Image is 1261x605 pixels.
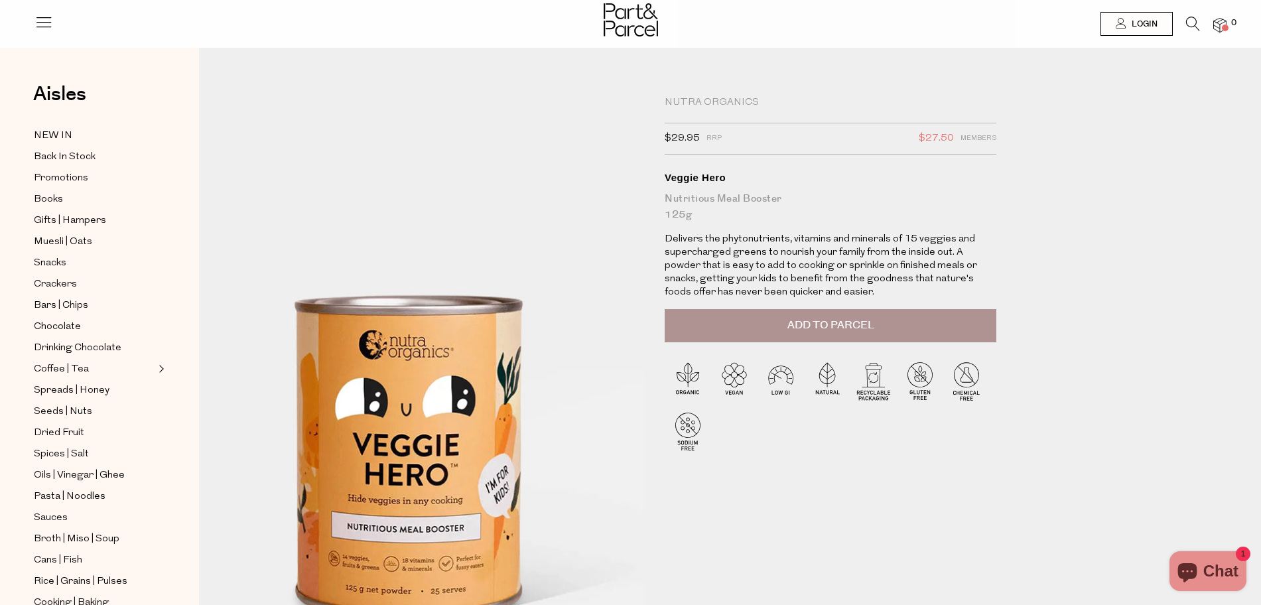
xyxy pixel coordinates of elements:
[665,233,996,299] p: Delivers the phytonutrients, vitamins and minerals of 15 veggies and supercharged greens to nouri...
[34,531,155,547] a: Broth | Miso | Soup
[1213,18,1227,32] a: 0
[34,212,155,229] a: Gifts | Hampers
[34,553,82,569] span: Cans | Fish
[34,509,155,526] a: Sauces
[665,96,996,109] div: Nutra Organics
[34,255,155,271] a: Snacks
[34,383,109,399] span: Spreads | Honey
[34,149,96,165] span: Back In Stock
[804,358,850,404] img: P_P-ICONS-Live_Bec_V11_Natural.svg
[34,234,155,250] a: Muesli | Oats
[34,488,155,505] a: Pasta | Noodles
[34,297,155,314] a: Bars | Chips
[34,425,155,441] a: Dried Fruit
[34,319,81,335] span: Chocolate
[34,192,63,208] span: Books
[34,170,155,186] a: Promotions
[850,358,897,404] img: P_P-ICONS-Live_Bec_V11_Recyclable_Packaging.svg
[1128,19,1158,30] span: Login
[34,574,127,590] span: Rice | Grains | Pulses
[34,298,88,314] span: Bars | Chips
[34,446,89,462] span: Spices | Salt
[34,127,155,144] a: NEW IN
[34,149,155,165] a: Back In Stock
[34,255,66,271] span: Snacks
[604,3,658,36] img: Part&Parcel
[34,404,92,420] span: Seeds | Nuts
[665,171,996,184] div: Veggie Hero
[34,510,68,526] span: Sauces
[1100,12,1173,36] a: Login
[34,170,88,186] span: Promotions
[711,358,758,404] img: P_P-ICONS-Live_Bec_V11_Vegan.svg
[919,130,954,147] span: $27.50
[34,234,92,250] span: Muesli | Oats
[34,362,89,377] span: Coffee | Tea
[34,468,125,484] span: Oils | Vinegar | Ghee
[665,191,996,223] div: Nutritious Meal Booster 125g
[34,340,155,356] a: Drinking Chocolate
[34,446,155,462] a: Spices | Salt
[34,340,121,356] span: Drinking Chocolate
[1165,551,1250,594] inbox-online-store-chat: Shopify online store chat
[155,361,165,377] button: Expand/Collapse Coffee | Tea
[34,573,155,590] a: Rice | Grains | Pulses
[34,489,105,505] span: Pasta | Noodles
[34,361,155,377] a: Coffee | Tea
[34,403,155,420] a: Seeds | Nuts
[665,130,700,147] span: $29.95
[961,130,996,147] span: Members
[34,531,119,547] span: Broth | Miso | Soup
[33,80,86,109] span: Aisles
[706,130,722,147] span: RRP
[34,276,155,293] a: Crackers
[1228,17,1240,29] span: 0
[34,318,155,335] a: Chocolate
[34,552,155,569] a: Cans | Fish
[897,358,943,404] img: P_P-ICONS-Live_Bec_V11_Gluten_Free.svg
[34,128,72,144] span: NEW IN
[34,382,155,399] a: Spreads | Honey
[758,358,804,404] img: P_P-ICONS-Live_Bec_V11_Low_Gi.svg
[34,213,106,229] span: Gifts | Hampers
[34,277,77,293] span: Crackers
[787,318,874,333] span: Add to Parcel
[34,425,84,441] span: Dried Fruit
[665,408,711,454] img: P_P-ICONS-Live_Bec_V11_Sodium_Free.svg
[34,467,155,484] a: Oils | Vinegar | Ghee
[34,191,155,208] a: Books
[943,358,990,404] img: P_P-ICONS-Live_Bec_V11_Chemical_Free.svg
[665,358,711,404] img: P_P-ICONS-Live_Bec_V11_Organic.svg
[665,309,996,342] button: Add to Parcel
[33,84,86,117] a: Aisles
